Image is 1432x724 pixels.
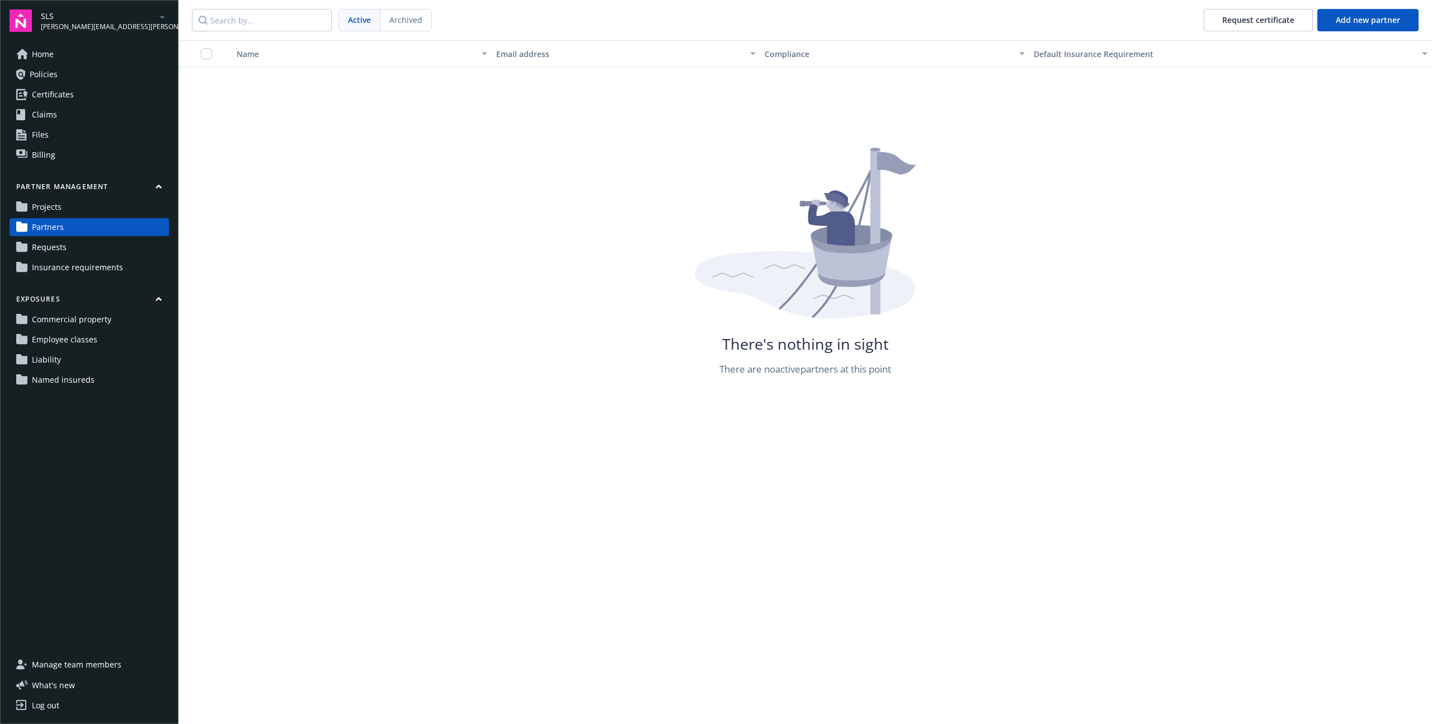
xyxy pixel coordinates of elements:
a: Policies [10,65,169,83]
span: Add new partner [1336,15,1400,25]
button: Email address [492,40,760,67]
span: Billing [32,146,55,164]
a: Requests [10,238,169,256]
input: Search by... [192,9,332,31]
span: Projects [32,198,62,216]
span: Certificates [32,86,74,104]
span: What ' s new [32,679,75,691]
button: SLS[PERSON_NAME][EMAIL_ADDRESS][PERSON_NAME][DOMAIN_NAME]arrowDropDown [41,10,169,32]
a: Manage team members [10,656,169,674]
div: Compliance [765,48,1012,60]
div: Request certificate [1222,10,1294,31]
button: Add new partner [1317,9,1419,31]
a: Insurance requirements [10,258,169,276]
a: Billing [10,146,169,164]
span: SLS [41,10,156,22]
span: Files [32,126,49,144]
div: There's nothing in sight [722,337,889,351]
span: Named insureds [32,371,95,389]
button: Partner management [10,182,169,196]
a: arrowDropDown [156,10,169,23]
button: Compliance [760,40,1029,67]
img: navigator-logo.svg [10,10,32,32]
span: Employee classes [32,331,97,349]
span: [PERSON_NAME][EMAIL_ADDRESS][PERSON_NAME][DOMAIN_NAME] [41,22,156,32]
span: Claims [32,106,57,124]
div: Toggle SortBy [228,48,475,60]
a: Home [10,45,169,63]
div: Name [228,48,475,60]
span: Requests [32,238,67,256]
a: Liability [10,351,169,369]
button: Default Insurance Requirement [1029,40,1432,67]
span: Archived [389,14,422,26]
span: Manage team members [32,656,121,674]
a: Projects [10,198,169,216]
input: Select all [201,48,212,59]
span: Liability [32,351,61,369]
a: Commercial property [10,311,169,328]
div: There are no active partners at this point [719,363,891,376]
span: Policies [30,65,58,83]
button: Exposures [10,294,169,308]
span: Home [32,45,54,63]
a: Employee classes [10,331,169,349]
span: Partners [32,218,64,236]
div: Email address [496,48,743,60]
div: Log out [32,697,59,714]
a: Certificates [10,86,169,104]
button: Request certificate [1204,9,1313,31]
a: Claims [10,106,169,124]
span: Active [348,14,371,26]
button: What's new [10,679,93,691]
span: Insurance requirements [32,258,123,276]
a: Named insureds [10,371,169,389]
a: Partners [10,218,169,236]
a: Files [10,126,169,144]
div: Default Insurance Requirement [1034,48,1415,60]
span: Commercial property [32,311,111,328]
